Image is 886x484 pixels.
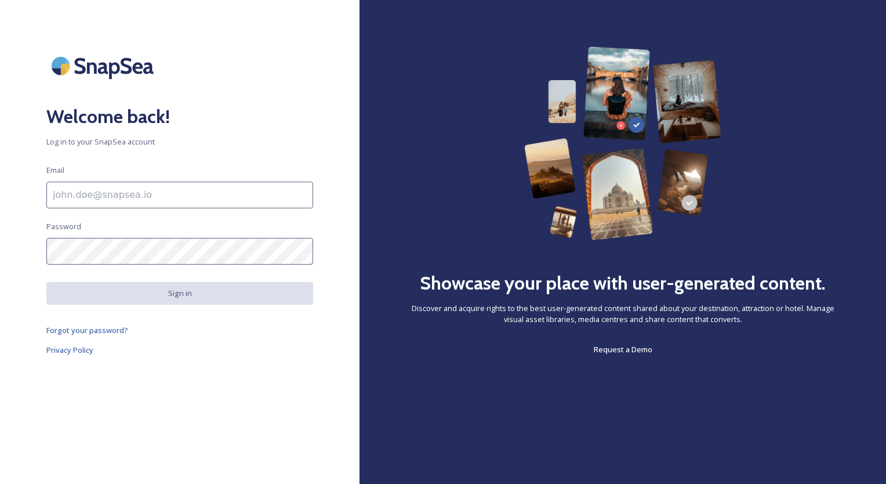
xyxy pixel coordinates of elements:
[46,136,313,147] span: Log in to your SnapSea account
[524,46,721,240] img: 63b42ca75bacad526042e722_Group%20154-p-800.png
[46,165,64,176] span: Email
[46,345,93,355] span: Privacy Policy
[420,269,826,297] h2: Showcase your place with user-generated content.
[46,323,313,337] a: Forgot your password?
[46,103,313,131] h2: Welcome back!
[46,325,128,335] span: Forgot your password?
[594,342,652,356] a: Request a Demo
[46,182,313,208] input: john.doe@snapsea.io
[406,303,840,325] span: Discover and acquire rights to the best user-generated content shared about your destination, att...
[46,221,81,232] span: Password
[46,282,313,305] button: Sign in
[46,343,313,357] a: Privacy Policy
[594,344,652,355] span: Request a Demo
[46,46,162,85] img: SnapSea Logo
